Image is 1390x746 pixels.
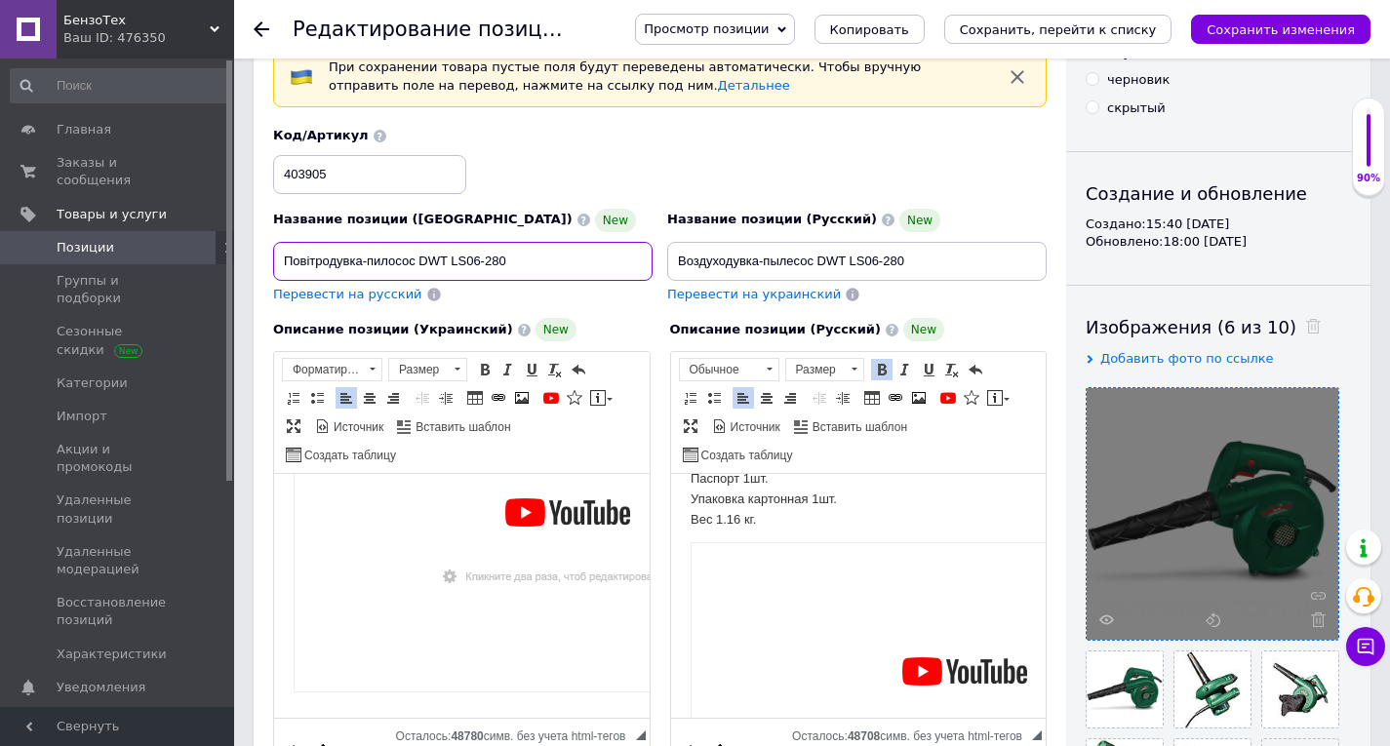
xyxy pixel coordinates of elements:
span: Перевести на русский [273,287,422,301]
span: Импорт [57,408,107,425]
img: Добавить видео с YouTube [20,68,568,377]
div: Создано: 15:40 [DATE] [1086,216,1351,233]
span: Описание позиции (Русский) [670,322,881,336]
a: Вставить сообщение [587,387,616,409]
a: Вставить/Редактировать ссылку (Ctrl+L) [885,387,906,409]
a: Создать таблицу [680,444,796,465]
a: Полужирный (Ctrl+B) [871,359,893,380]
a: Вставить шаблон [791,415,910,437]
a: Таблица [861,387,883,409]
a: Создать таблицу [283,444,399,465]
i: Сохранить, перейти к списку [960,22,1157,37]
a: По левому краю [733,387,754,409]
a: Вставить иконку [961,387,982,409]
a: Увеличить отступ [435,387,457,409]
a: По центру [756,387,777,409]
span: Характеристики [57,646,167,663]
div: черновик [1107,71,1170,89]
a: По правому краю [382,387,404,409]
span: New [595,209,636,232]
img: :flag-ua: [290,65,313,89]
a: Убрать форматирование [941,359,963,380]
a: Уменьшить отступ [412,387,433,409]
span: Заказы и сообщения [57,154,180,189]
a: Полужирный (Ctrl+B) [474,359,496,380]
span: Удаленные позиции [57,491,180,527]
span: Категории [57,374,128,392]
span: Акции и промокоды [57,441,180,476]
span: Уведомления [57,679,145,696]
span: Источник [728,419,780,436]
span: 48780 [451,729,483,743]
a: Развернуть [680,415,701,437]
a: Источник [312,415,386,437]
div: 90% [1353,172,1384,185]
span: Перетащите для изменения размера [1032,730,1042,740]
span: Вставить шаблон [810,419,907,436]
a: Уменьшить отступ [809,387,830,409]
a: Подчеркнутый (Ctrl+U) [918,359,939,380]
span: New [899,209,940,232]
a: Детальнее [718,78,790,93]
a: Вставить / удалить нумерованный список [680,387,701,409]
a: Развернуть [283,415,304,437]
a: Вставить / удалить маркированный список [703,387,725,409]
span: Название позиции (Русский) [667,212,877,226]
a: Размер [785,358,864,381]
a: Увеличить отступ [832,387,854,409]
span: 48708 [848,729,880,743]
div: скрытый [1107,99,1166,117]
span: Перевести на украинский [667,287,841,301]
a: Курсив (Ctrl+I) [497,359,519,380]
span: БензоТех [63,12,210,29]
span: New [536,318,576,341]
h1: Редактирование позиции: Повітродувка DWT LS06-280 [293,18,887,41]
div: Подсчет символов [396,725,636,743]
button: Сохранить, перейти к списку [944,15,1172,44]
div: Создание и обновление [1086,181,1351,206]
span: Удаленные модерацией [57,543,180,578]
span: Создать таблицу [301,448,396,464]
a: Подчеркнутый (Ctrl+U) [521,359,542,380]
div: Изображения (6 из 10) [1086,315,1351,339]
a: По центру [359,387,380,409]
a: Отменить (Ctrl+Z) [965,359,986,380]
span: Просмотр позиции [644,21,769,36]
a: Курсив (Ctrl+I) [894,359,916,380]
a: Отменить (Ctrl+Z) [568,359,589,380]
a: Размер [388,358,467,381]
button: Сохранить изменения [1191,15,1370,44]
span: Вставить шаблон [413,419,510,436]
span: Источник [331,419,383,436]
span: При сохранении товара пустые поля будут переведены автоматически. Чтобы вручную отправить поле на... [329,59,921,93]
input: Например, H&M женское платье зеленое 38 размер вечернее макси с блестками [273,242,653,281]
span: Размер [786,359,845,380]
a: По правому краю [779,387,801,409]
iframe: Визуальный текстовый редактор, BBFF2FBF-B78C-41CE-A687-DC0D19FE7E62 [274,474,650,718]
span: Восстановление позиций [57,594,180,629]
span: Главная [57,121,111,138]
a: Таблица [464,387,486,409]
span: Копировать [830,22,909,37]
iframe: Визуальный текстовый редактор, 93874BD3-D120-4623-9960-2DD11ADFE282 [671,474,1047,718]
span: Товары и услуги [57,206,167,223]
span: New [903,318,944,341]
a: По левому краю [336,387,357,409]
a: Вставить / удалить нумерованный список [283,387,304,409]
button: Чат с покупателем [1346,627,1385,666]
a: Убрать форматирование [544,359,566,380]
span: Позиции [57,239,114,256]
span: Перетащите для изменения размера [636,730,646,740]
span: Форматирование [283,359,363,380]
a: Изображение [908,387,930,409]
i: Сохранить изменения [1207,22,1355,37]
a: Вставить сообщение [984,387,1013,409]
a: Источник [709,415,783,437]
a: Вставить / удалить маркированный список [306,387,328,409]
div: Ваш ID: 476350 [63,29,234,47]
span: Размер [389,359,448,380]
a: Вставить шаблон [394,415,513,437]
span: Создать таблицу [698,448,793,464]
a: Обычное [679,358,779,381]
div: 90% Качество заполнения [1352,98,1385,196]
